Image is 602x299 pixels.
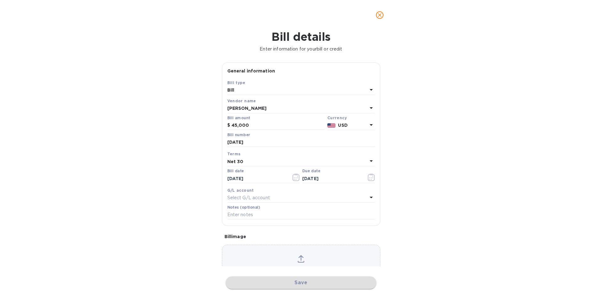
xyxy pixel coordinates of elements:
[5,30,597,43] h1: Bill details
[372,8,387,23] button: close
[338,123,347,128] b: USD
[231,121,325,130] input: $ Enter bill amount
[224,233,378,240] p: Bill image
[227,188,254,193] b: G/L account
[327,123,336,128] img: USD
[302,174,362,183] input: Due date
[227,206,260,209] label: Notes (optional)
[227,169,244,173] label: Bill date
[227,152,241,156] b: Terms
[227,116,250,120] label: Bill amount
[227,195,270,201] p: Select G/L account
[227,80,246,85] b: Bill type
[227,88,235,93] b: Bill
[227,210,375,220] input: Enter notes
[302,169,320,173] label: Due date
[227,99,256,103] b: Vendor name
[227,121,231,130] div: $
[5,46,597,52] p: Enter information for your bill or credit
[227,133,250,137] label: Bill number
[227,106,267,111] b: [PERSON_NAME]
[327,115,347,120] b: Currency
[227,68,275,73] b: General information
[227,174,287,183] input: Select date
[227,138,375,147] input: Enter bill number
[227,159,244,164] b: Net 30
